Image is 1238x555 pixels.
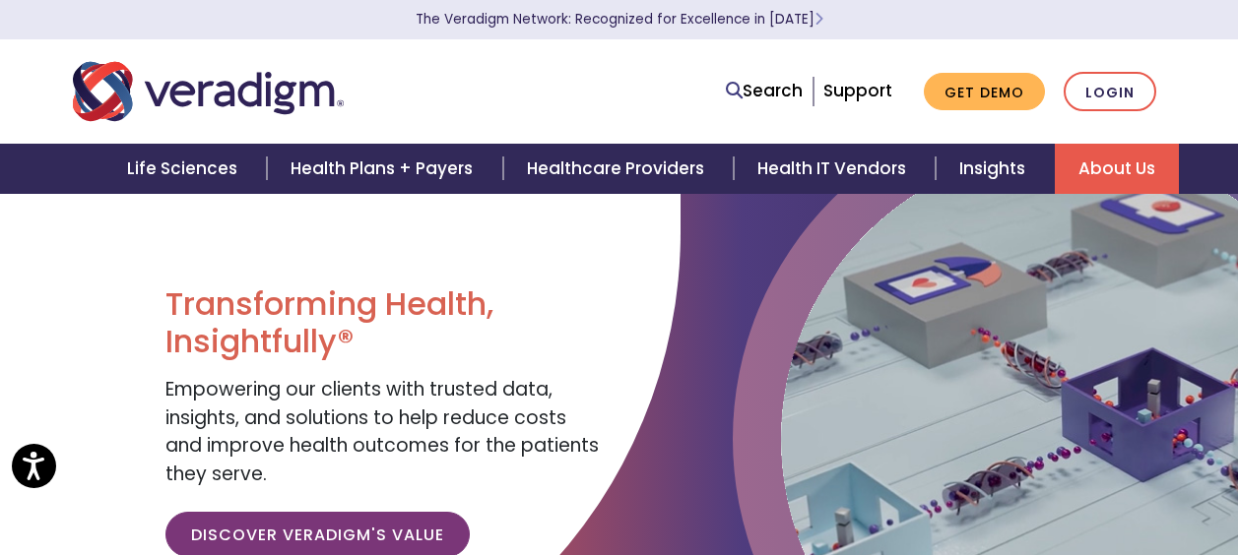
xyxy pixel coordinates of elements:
[823,79,892,102] a: Support
[734,144,936,194] a: Health IT Vendors
[267,144,502,194] a: Health Plans + Payers
[503,144,734,194] a: Healthcare Providers
[73,59,344,124] img: Veradigm logo
[1055,144,1179,194] a: About Us
[165,376,599,487] span: Empowering our clients with trusted data, insights, and solutions to help reduce costs and improv...
[814,10,823,29] span: Learn More
[936,144,1055,194] a: Insights
[416,10,823,29] a: The Veradigm Network: Recognized for Excellence in [DATE]Learn More
[924,73,1045,111] a: Get Demo
[103,144,267,194] a: Life Sciences
[726,78,803,104] a: Search
[1064,72,1156,112] a: Login
[165,285,604,361] h1: Transforming Health, Insightfully®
